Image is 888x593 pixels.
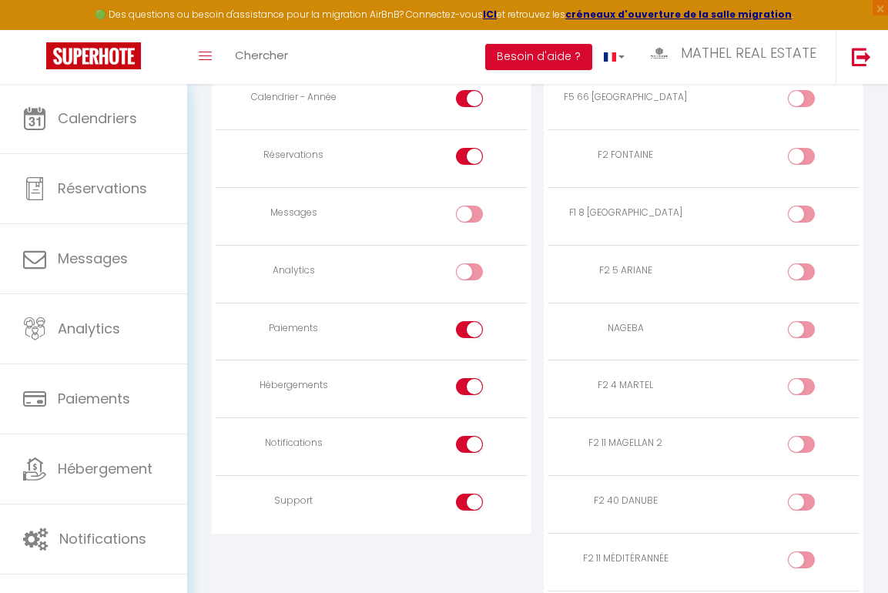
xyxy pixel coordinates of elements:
div: Hébergements [222,378,365,393]
div: F2 40 DANUBE [554,494,697,508]
div: F2 4 MARTEL [554,378,697,393]
button: Ouvrir le widget de chat LiveChat [12,6,59,52]
span: Analytics [58,319,120,338]
div: Notification de nouveau message [44,2,62,21]
div: F1 8 [GEOGRAPHIC_DATA] [554,206,697,220]
img: Super Booking [46,42,141,69]
div: Paiements [222,321,365,336]
span: Hébergement [58,459,152,478]
div: NAGEBA [554,321,697,336]
span: Messages [58,249,128,268]
a: créneaux d'ouverture de la salle migration [565,8,792,21]
div: F2 11 MÉDITÉRANNÉE [554,551,697,566]
span: Paiements [58,389,130,408]
div: F2 11 MAGELLAN 2 [554,436,697,451]
iframe: Chat [823,524,876,581]
span: Chercher [235,47,288,63]
div: F2 5 ARIANE [554,263,697,278]
span: Notifications [59,529,146,548]
div: Notifications [222,436,365,451]
button: Besoin d'aide ? [485,44,592,70]
img: ... [648,44,671,63]
img: logout [852,47,871,66]
div: Réservations [222,148,365,162]
a: ... MATHEL REAL ESTATE [636,30,836,84]
div: Support [222,494,365,508]
div: Analytics [222,263,365,278]
div: Calendrier - Année [222,90,365,105]
div: F2 FONTAINE [554,148,697,162]
a: Chercher [223,30,300,84]
a: ICI [483,8,497,21]
span: Réservations [58,179,147,198]
span: MATHEL REAL ESTATE [681,43,816,62]
span: Calendriers [58,109,137,128]
div: F5 66 [GEOGRAPHIC_DATA] [554,90,697,105]
div: Messages [222,206,365,220]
